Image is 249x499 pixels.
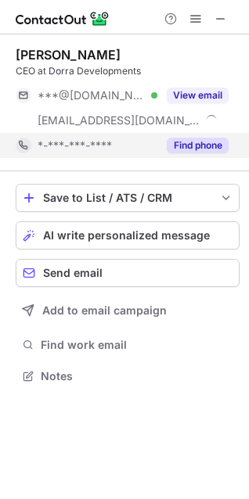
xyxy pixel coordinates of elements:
span: [EMAIL_ADDRESS][DOMAIN_NAME] [38,113,200,127]
div: Save to List / ATS / CRM [43,192,212,204]
button: Add to email campaign [16,296,240,325]
button: Reveal Button [167,88,229,103]
button: AI write personalized message [16,221,240,249]
span: Add to email campaign [42,304,167,317]
span: ***@[DOMAIN_NAME] [38,88,146,102]
img: ContactOut v5.3.10 [16,9,110,28]
span: Find work email [41,338,233,352]
div: [PERSON_NAME] [16,47,121,63]
button: Send email [16,259,240,287]
button: Reveal Button [167,138,229,153]
span: AI write personalized message [43,229,210,242]
div: CEO at Dorra Developments [16,64,240,78]
span: Notes [41,369,233,383]
span: Send email [43,267,103,279]
button: Find work email [16,334,240,356]
button: save-profile-one-click [16,184,240,212]
button: Notes [16,365,240,387]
